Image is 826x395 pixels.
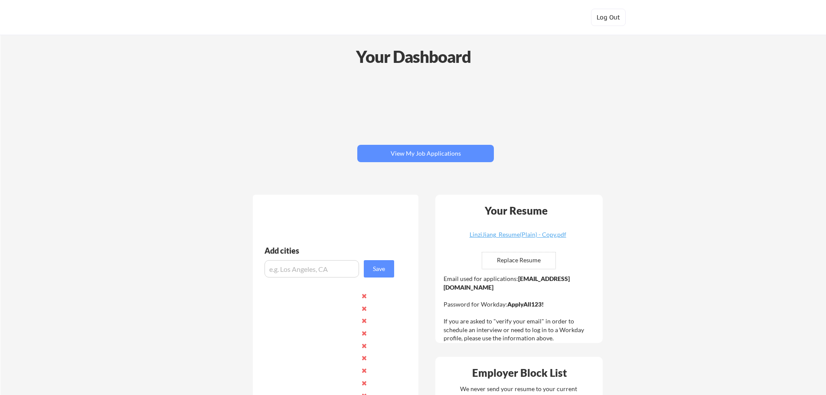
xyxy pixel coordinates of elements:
[1,44,826,69] div: Your Dashboard
[466,232,569,245] a: LinziJiang_Resume(Plain) - Copy.pdf
[364,260,394,277] button: Save
[264,247,396,255] div: Add cities
[264,260,359,277] input: e.g. Los Angeles, CA
[439,368,600,378] div: Employer Block List
[357,145,494,162] button: View My Job Applications
[473,206,559,216] div: Your Resume
[466,232,569,238] div: LinziJiang_Resume(Plain) - Copy.pdf
[444,274,597,343] div: Email used for applications: Password for Workday: If you are asked to "verify your email" in ord...
[507,300,544,308] strong: ApplyAll123!
[444,275,570,291] strong: [EMAIL_ADDRESS][DOMAIN_NAME]
[591,9,626,26] button: Log Out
